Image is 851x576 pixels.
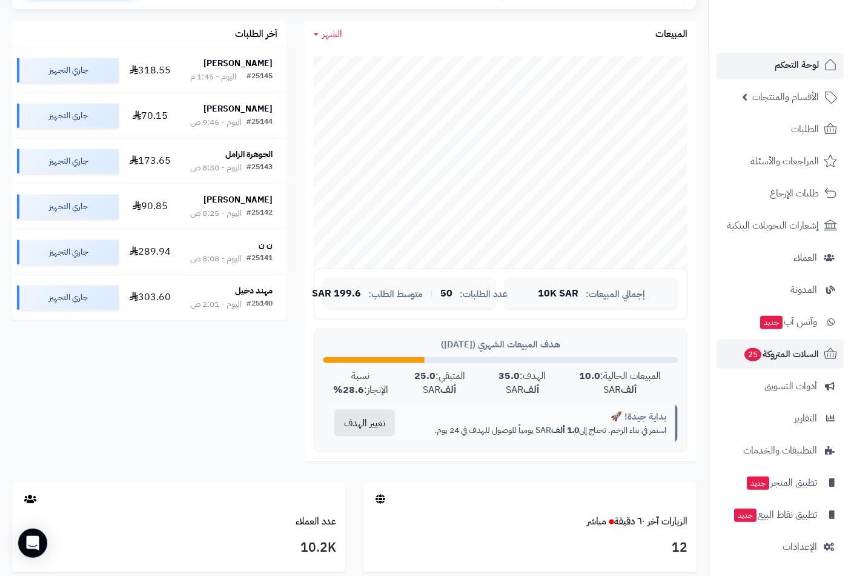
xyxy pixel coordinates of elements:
a: الإعدادات [717,532,844,561]
span: لوحة التحكم [775,56,819,73]
img: logo-2.png [769,33,839,58]
a: المدونة [717,275,844,304]
strong: 10.0 ألف [580,369,637,397]
a: السلات المتروكة25 [717,340,844,369]
td: 90.85 [124,184,177,229]
a: التقارير [717,404,844,433]
small: مباشر [587,514,606,529]
a: لوحة التحكم [717,50,844,79]
div: جاري التجهيز [17,58,119,82]
td: 70.15 [124,93,177,138]
a: المراجعات والأسئلة [717,147,844,176]
span: الطلبات [791,121,819,138]
span: تطبيق نقاط البيع [733,506,817,523]
span: أدوات التسويق [764,378,817,395]
span: الشهر [322,27,342,41]
div: جاري التجهيز [17,286,119,310]
h3: 12 [373,538,687,558]
div: جاري التجهيز [17,104,119,128]
div: #25144 [247,116,273,129]
h3: آخر الطلبات [235,29,277,40]
span: 10K SAR [538,289,578,300]
span: إجمالي المبيعات: [586,289,645,300]
strong: 1.0 ألف [551,424,579,437]
div: اليوم - 8:25 ص [191,207,242,219]
a: تطبيق المتجرجديد [717,468,844,497]
div: جاري التجهيز [17,195,119,219]
a: العملاء [717,243,844,272]
div: اليوم - 9:46 ص [191,116,242,129]
p: استمر في بناء الزخم. تحتاج إلى SAR يومياً للوصول للهدف في 24 يوم. [415,424,666,437]
div: #25145 [247,71,273,83]
h3: 10.2K [21,538,336,558]
strong: [PERSON_NAME] [204,102,273,115]
button: تغيير الهدف [334,410,395,437]
span: السلات المتروكة [743,346,819,363]
td: 303.60 [124,275,177,320]
span: الأقسام والمنتجات [752,89,819,105]
strong: [PERSON_NAME] [204,193,273,206]
span: | [430,289,433,298]
a: التطبيقات والخدمات [717,436,844,465]
div: بداية جيدة! 🚀 [415,410,666,423]
div: جاري التجهيز [17,240,119,264]
span: التطبيقات والخدمات [743,442,817,459]
span: متوسط الطلب: [368,289,423,300]
span: إشعارات التحويلات البنكية [727,217,819,234]
div: #25143 [247,162,273,174]
span: جديد [734,509,757,522]
span: 50 [440,289,452,300]
span: طلبات الإرجاع [770,185,819,202]
strong: ن ن [259,239,273,252]
div: اليوم - 2:01 ص [191,298,242,310]
a: طلبات الإرجاع [717,179,844,208]
div: Open Intercom Messenger [18,529,47,558]
span: التقارير [794,410,817,427]
div: #25142 [247,207,273,219]
a: تطبيق نقاط البيعجديد [717,500,844,529]
span: المراجعات والأسئلة [750,153,819,170]
h3: المبيعات [655,29,687,40]
div: اليوم - 1:45 م [191,71,237,83]
div: المتبقي: SAR [397,369,482,397]
span: العملاء [793,249,817,266]
a: الزيارات آخر ٦٠ دقيقةمباشر [587,514,687,529]
strong: مهند دخيل [235,284,273,297]
strong: 28.6% [333,383,364,397]
a: إشعارات التحويلات البنكية [717,211,844,240]
td: 173.65 [124,139,177,184]
td: 318.55 [124,48,177,93]
strong: الجوهرة الزامل [225,148,273,161]
div: اليوم - 8:08 ص [191,253,242,265]
td: 289.94 [124,230,177,275]
div: نسبة الإنجاز: [323,369,397,397]
span: عدد الطلبات: [460,289,508,300]
span: 199.6 SAR [312,289,361,300]
span: المدونة [790,281,817,298]
span: جديد [760,316,783,329]
span: 25 [744,348,761,361]
a: الطلبات [717,115,844,144]
a: الشهر [314,27,342,41]
strong: [PERSON_NAME] [204,57,273,70]
a: عدد العملاء [296,514,336,529]
div: المبيعات الحالية: SAR [563,369,678,397]
div: #25140 [247,298,273,310]
div: اليوم - 8:30 ص [191,162,242,174]
span: تطبيق المتجر [746,474,817,491]
strong: 35.0 ألف [499,369,540,397]
div: جاري التجهيز [17,149,119,173]
div: #25141 [247,253,273,265]
span: وآتس آب [759,313,817,330]
span: الإعدادات [783,538,817,555]
div: هدف المبيعات الشهري ([DATE]) [323,338,678,351]
div: الهدف: SAR [482,369,563,397]
strong: 25.0 ألف [414,369,457,397]
span: جديد [747,477,769,490]
a: وآتس آبجديد [717,307,844,337]
a: أدوات التسويق [717,372,844,401]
